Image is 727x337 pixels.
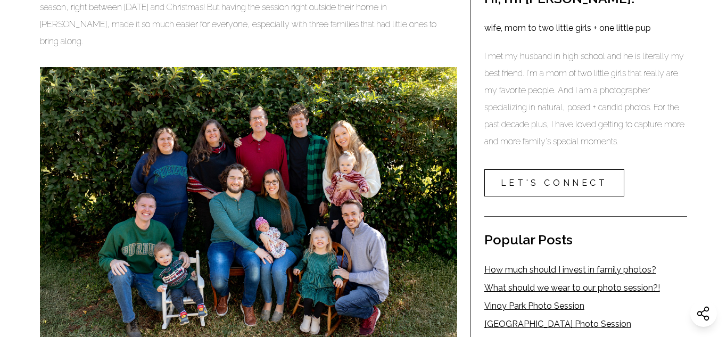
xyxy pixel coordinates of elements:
[484,22,687,35] h3: wife, mom to two little girls + one little pup
[484,230,687,250] h2: Popular Posts
[690,300,717,327] button: Share this website
[484,264,687,276] a: How much should I invest in family photos?
[484,318,687,331] a: [GEOGRAPHIC_DATA] Photo Session
[484,169,624,196] a: LET'S CONNECT
[484,300,687,313] a: Vinoy Park Photo Session
[484,48,687,150] p: I met my husband in high school and he is literally my best friend. I'm a mom of two little girls...
[484,282,687,294] a: What should we wear to our photo session?!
